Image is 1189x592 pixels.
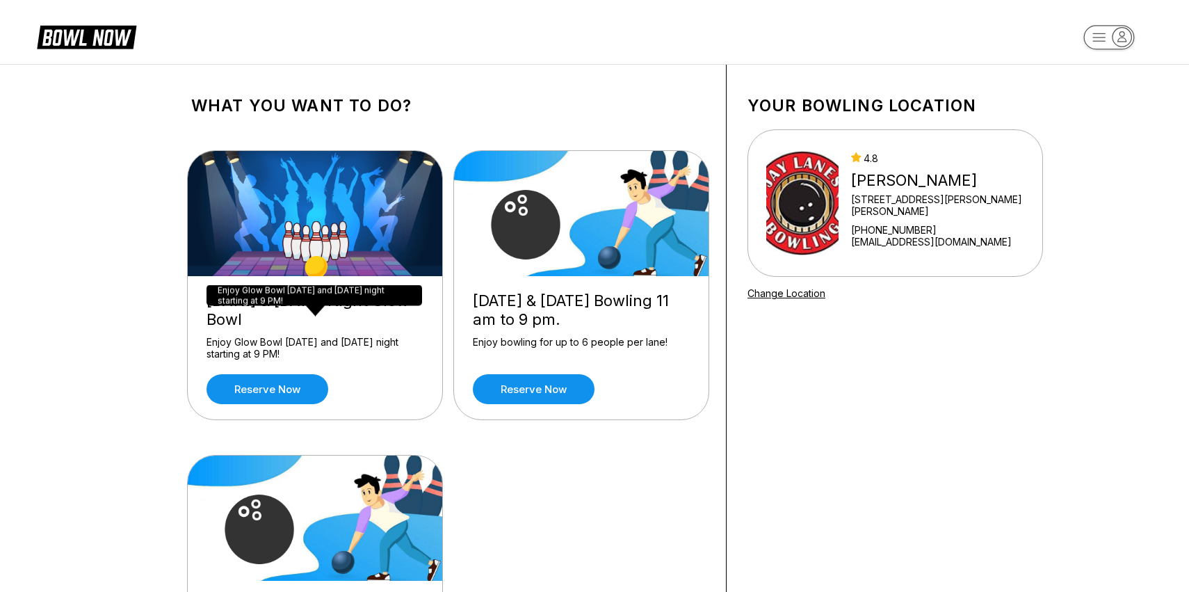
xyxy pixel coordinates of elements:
img: Friday & Saturday Night Glow Bowl [188,151,444,276]
a: Reserve now [207,374,328,404]
div: [STREET_ADDRESS][PERSON_NAME][PERSON_NAME] [851,193,1024,217]
h1: What you want to do? [191,96,705,115]
img: Friday & Saturday Bowling 11 am to 9 pm. [454,151,710,276]
h1: Your bowling location [747,96,1043,115]
img: Open Bowling Sunday - Thursday [188,456,444,581]
div: Enjoy Glow Bowl [DATE] and [DATE] night starting at 9 PM! [207,285,422,306]
div: [PHONE_NUMBER] [851,224,1024,236]
div: [PERSON_NAME] [851,171,1024,190]
div: [DATE] & [DATE] Night Glow Bowl [207,291,423,329]
div: Enjoy bowling for up to 6 people per lane! [473,336,690,360]
div: 4.8 [851,152,1024,164]
img: Jay Lanes [766,151,839,255]
div: [DATE] & [DATE] Bowling 11 am to 9 pm. [473,291,690,329]
a: [EMAIL_ADDRESS][DOMAIN_NAME] [851,236,1024,248]
a: Reserve now [473,374,594,404]
div: Enjoy Glow Bowl [DATE] and [DATE] night starting at 9 PM! [207,336,423,360]
a: Change Location [747,287,825,299]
